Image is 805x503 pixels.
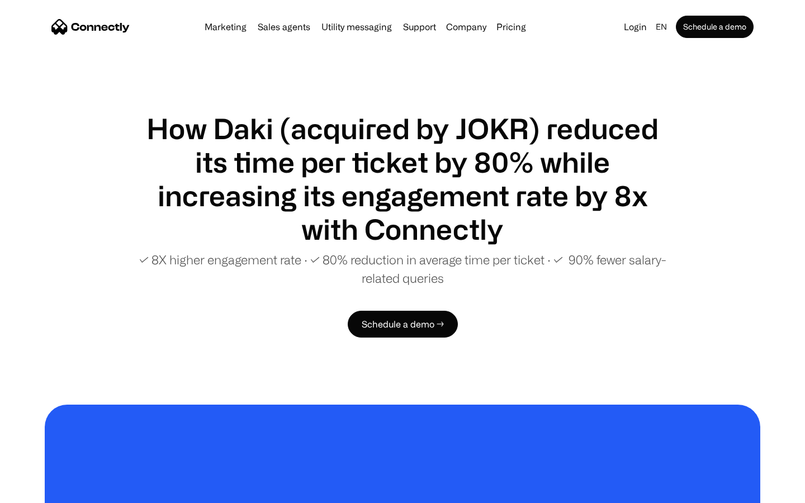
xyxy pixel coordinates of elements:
[399,22,441,31] a: Support
[656,19,667,35] div: en
[446,19,486,35] div: Company
[134,250,671,287] p: ✓ 8X higher engagement rate ∙ ✓ 80% reduction in average time per ticket ∙ ✓ 90% fewer salary-rel...
[676,16,754,38] a: Schedule a demo
[253,22,315,31] a: Sales agents
[619,19,651,35] a: Login
[11,482,67,499] aside: Language selected: English
[317,22,396,31] a: Utility messaging
[348,311,458,338] a: Schedule a demo →
[492,22,531,31] a: Pricing
[200,22,251,31] a: Marketing
[22,483,67,499] ul: Language list
[134,112,671,246] h1: How Daki (acquired by JOKR) reduced its time per ticket by 80% while increasing its engagement ra...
